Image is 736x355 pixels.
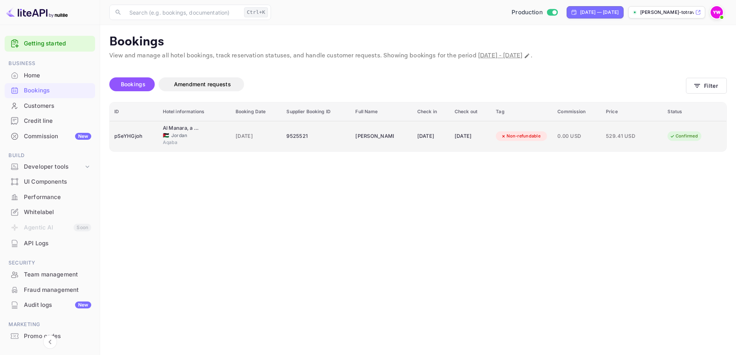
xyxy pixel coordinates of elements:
[24,332,91,341] div: Promo codes
[496,131,545,141] div: Non-refundable
[24,193,91,202] div: Performance
[417,130,445,142] div: [DATE]
[5,83,95,98] div: Bookings
[121,81,146,87] span: Bookings
[5,236,95,250] a: API Logs
[5,298,95,312] a: Audit logsNew
[5,259,95,267] span: Security
[24,239,91,248] div: API Logs
[109,77,686,91] div: account-settings tabs
[5,174,95,189] a: UI Components
[171,132,210,139] span: Jordan
[601,102,663,121] th: Price
[5,129,95,144] div: CommissionNew
[158,102,231,121] th: Hotel informations
[580,9,619,16] div: [DATE] — [DATE]
[282,102,351,121] th: Supplier Booking ID
[665,131,703,141] div: Confirmed
[5,129,95,143] a: CommissionNew
[5,267,95,281] a: Team management
[75,133,91,140] div: New
[24,270,91,279] div: Team management
[244,7,268,17] div: Ctrl+K
[523,52,531,60] button: Change date range
[478,52,522,60] span: [DATE] - [DATE]
[110,102,158,121] th: ID
[5,36,95,52] div: Getting started
[5,236,95,251] div: API Logs
[43,335,57,349] button: Collapse navigation
[5,205,95,220] div: Whitelabel
[110,102,726,151] table: booking table
[24,301,91,310] div: Audit logs
[491,102,553,121] th: Tag
[413,102,450,121] th: Check in
[5,99,95,113] a: Customers
[24,86,91,95] div: Bookings
[163,124,201,132] div: Al Manara, a Luxury Collection Hotel, Saraya Aqaba
[114,130,154,142] div: pSeYHGjoh
[24,102,91,111] div: Customers
[5,114,95,128] a: Credit line
[5,59,95,68] span: Business
[24,39,91,48] a: Getting started
[24,286,91,295] div: Fraud management
[231,102,282,121] th: Booking Date
[512,8,543,17] span: Production
[509,8,560,17] div: Switch to Sandbox mode
[5,190,95,205] div: Performance
[553,102,601,121] th: Commission
[5,160,95,174] div: Developer tools
[5,114,95,129] div: Credit line
[5,99,95,114] div: Customers
[24,71,91,80] div: Home
[606,132,644,141] span: 529.41 USD
[5,151,95,160] span: Build
[6,6,68,18] img: LiteAPI logo
[174,81,231,87] span: Amendment requests
[5,283,95,298] div: Fraud management
[355,130,394,142] div: AIMAN AMER
[163,139,201,146] span: Aqaba
[286,130,346,142] div: 9525521
[450,102,492,121] th: Check out
[640,9,694,16] p: [PERSON_NAME]-totravel...
[5,329,95,344] div: Promo codes
[711,6,723,18] img: Yahav Winkler
[5,205,95,219] a: Whitelabel
[125,5,241,20] input: Search (e.g. bookings, documentation)
[24,117,91,126] div: Credit line
[557,132,597,141] span: 0.00 USD
[24,132,91,141] div: Commission
[109,51,727,60] p: View and manage all hotel bookings, track reservation statuses, and handle customer requests. Sho...
[455,130,487,142] div: [DATE]
[686,78,727,94] button: Filter
[5,283,95,297] a: Fraud management
[5,190,95,204] a: Performance
[236,132,278,141] span: [DATE]
[109,34,727,50] p: Bookings
[24,162,84,171] div: Developer tools
[24,208,91,217] div: Whitelabel
[75,301,91,308] div: New
[5,329,95,343] a: Promo codes
[663,102,726,121] th: Status
[5,320,95,329] span: Marketing
[351,102,412,121] th: Full Name
[5,298,95,313] div: Audit logsNew
[24,177,91,186] div: UI Components
[163,133,169,138] span: Jordan
[5,83,95,97] a: Bookings
[5,68,95,83] div: Home
[5,68,95,82] a: Home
